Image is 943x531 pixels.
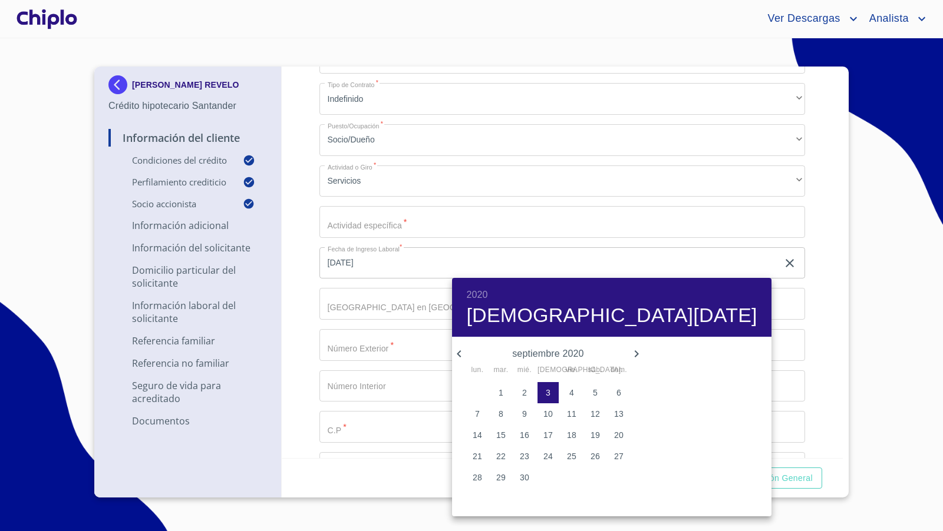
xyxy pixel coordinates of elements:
[614,429,624,441] p: 20
[608,364,629,376] span: dom.
[593,387,598,399] p: 5
[585,403,606,424] button: 12
[546,387,550,399] p: 3
[561,403,582,424] button: 11
[569,387,574,399] p: 4
[591,450,600,462] p: 26
[520,472,529,483] p: 30
[585,424,606,446] button: 19
[473,472,482,483] p: 28
[514,382,535,403] button: 2
[490,467,512,488] button: 29
[567,450,576,462] p: 25
[567,429,576,441] p: 18
[466,347,629,361] p: septiembre 2020
[467,364,488,376] span: lun.
[467,403,488,424] button: 7
[608,424,629,446] button: 20
[538,382,559,403] button: 3
[585,446,606,467] button: 26
[514,424,535,446] button: 16
[522,408,527,420] p: 9
[561,424,582,446] button: 18
[567,408,576,420] p: 11
[538,364,559,376] span: [DEMOGRAPHIC_DATA].
[585,364,606,376] span: sáb.
[608,446,629,467] button: 27
[614,408,624,420] p: 13
[616,387,621,399] p: 6
[490,382,512,403] button: 1
[614,450,624,462] p: 27
[543,408,553,420] p: 10
[591,408,600,420] p: 12
[499,387,503,399] p: 1
[608,382,629,403] button: 6
[538,424,559,446] button: 17
[538,403,559,424] button: 10
[585,382,606,403] button: 5
[490,424,512,446] button: 15
[496,472,506,483] p: 29
[561,446,582,467] button: 25
[514,467,535,488] button: 30
[466,287,487,303] button: 2020
[473,429,482,441] p: 14
[522,387,527,399] p: 2
[467,467,488,488] button: 28
[475,408,480,420] p: 7
[490,364,512,376] span: mar.
[520,450,529,462] p: 23
[490,446,512,467] button: 22
[473,450,482,462] p: 21
[514,364,535,376] span: mié.
[514,446,535,467] button: 23
[496,429,506,441] p: 15
[561,382,582,403] button: 4
[466,303,757,328] button: [DEMOGRAPHIC_DATA][DATE]
[538,446,559,467] button: 24
[543,429,553,441] p: 17
[591,429,600,441] p: 19
[499,408,503,420] p: 8
[561,364,582,376] span: vie.
[608,403,629,424] button: 13
[543,450,553,462] p: 24
[514,403,535,424] button: 9
[496,450,506,462] p: 22
[490,403,512,424] button: 8
[520,429,529,441] p: 16
[467,446,488,467] button: 21
[467,424,488,446] button: 14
